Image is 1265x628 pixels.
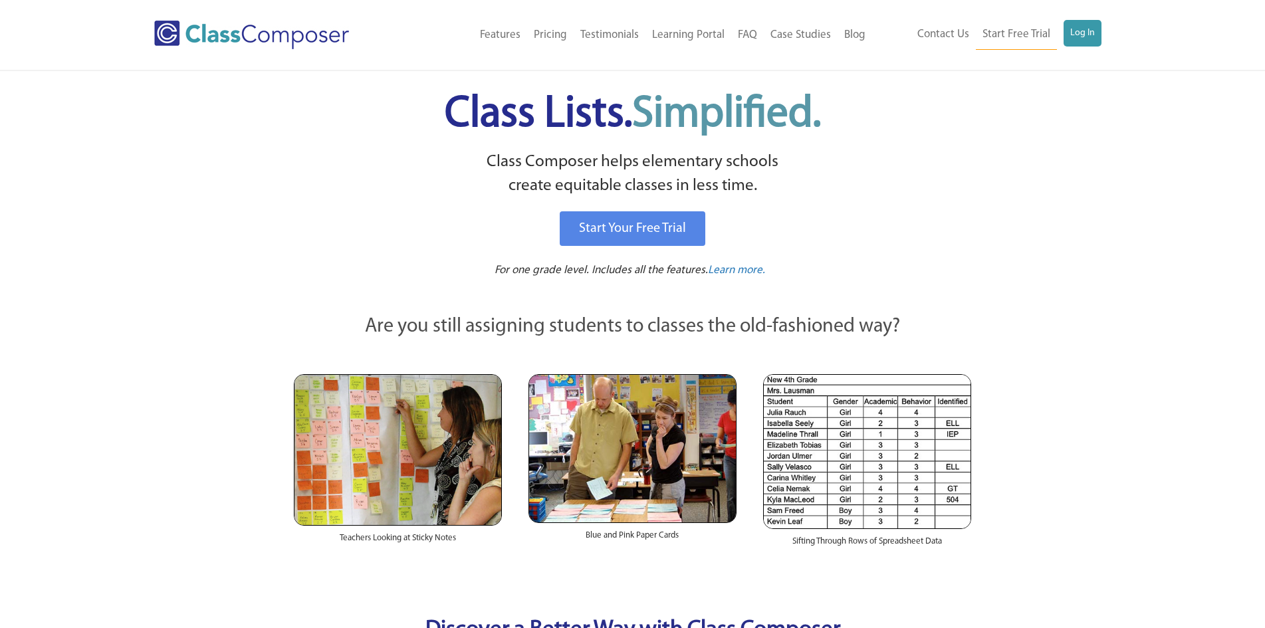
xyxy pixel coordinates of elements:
[708,264,765,276] span: Learn more.
[294,526,502,558] div: Teachers Looking at Sticky Notes
[763,529,971,561] div: Sifting Through Rows of Spreadsheet Data
[495,264,708,276] span: For one grade level. Includes all the features.
[731,21,764,50] a: FAQ
[154,21,349,49] img: Class Composer
[292,150,974,199] p: Class Composer helps elementary schools create equitable classes in less time.
[473,21,527,50] a: Features
[872,20,1101,50] nav: Header Menu
[764,21,838,50] a: Case Studies
[560,211,705,246] a: Start Your Free Trial
[1064,20,1101,47] a: Log In
[528,523,737,555] div: Blue and Pink Paper Cards
[294,374,502,526] img: Teachers Looking at Sticky Notes
[645,21,731,50] a: Learning Portal
[632,93,821,136] span: Simplified.
[976,20,1057,50] a: Start Free Trial
[911,20,976,49] a: Contact Us
[579,222,686,235] span: Start Your Free Trial
[708,262,765,279] a: Learn more.
[528,374,737,522] img: Blue and Pink Paper Cards
[574,21,645,50] a: Testimonials
[294,312,972,342] p: Are you still assigning students to classes the old-fashioned way?
[527,21,574,50] a: Pricing
[763,374,971,529] img: Spreadsheets
[403,21,872,50] nav: Header Menu
[838,21,872,50] a: Blog
[445,93,821,136] span: Class Lists.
